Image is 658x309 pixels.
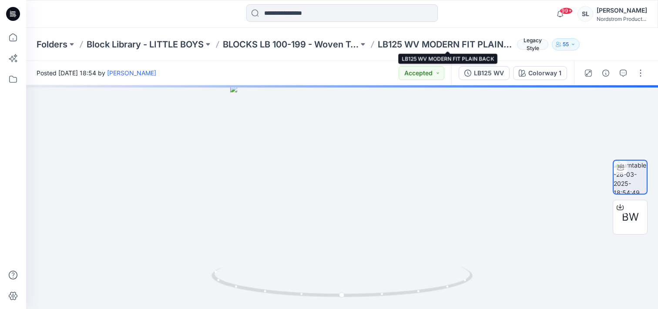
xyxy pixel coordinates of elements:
button: Details [599,66,613,80]
div: SL [577,6,593,22]
a: Block Library - LITTLE BOYS [87,38,204,50]
a: BLOCKS LB 100-199 - Woven Tops/Shirts [223,38,359,50]
span: Posted [DATE] 18:54 by [37,68,156,77]
div: [PERSON_NAME] [597,5,647,16]
p: 55 [563,40,569,49]
p: LB125 WV MODERN FIT PLAIN BACK [378,38,514,50]
span: Legacy Style [517,39,548,50]
span: BW [622,209,639,225]
button: LB125 WV [459,66,510,80]
div: Nordstrom Product... [597,16,647,22]
a: Folders [37,38,67,50]
button: Colorway 1 [513,66,567,80]
button: 55 [552,38,580,50]
img: turntable-28-03-2025-18:54:49 [614,161,647,194]
div: LB125 WV [474,68,504,78]
button: Legacy Style [514,38,548,50]
div: Colorway 1 [528,68,561,78]
span: 99+ [560,7,573,14]
a: [PERSON_NAME] [107,69,156,77]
